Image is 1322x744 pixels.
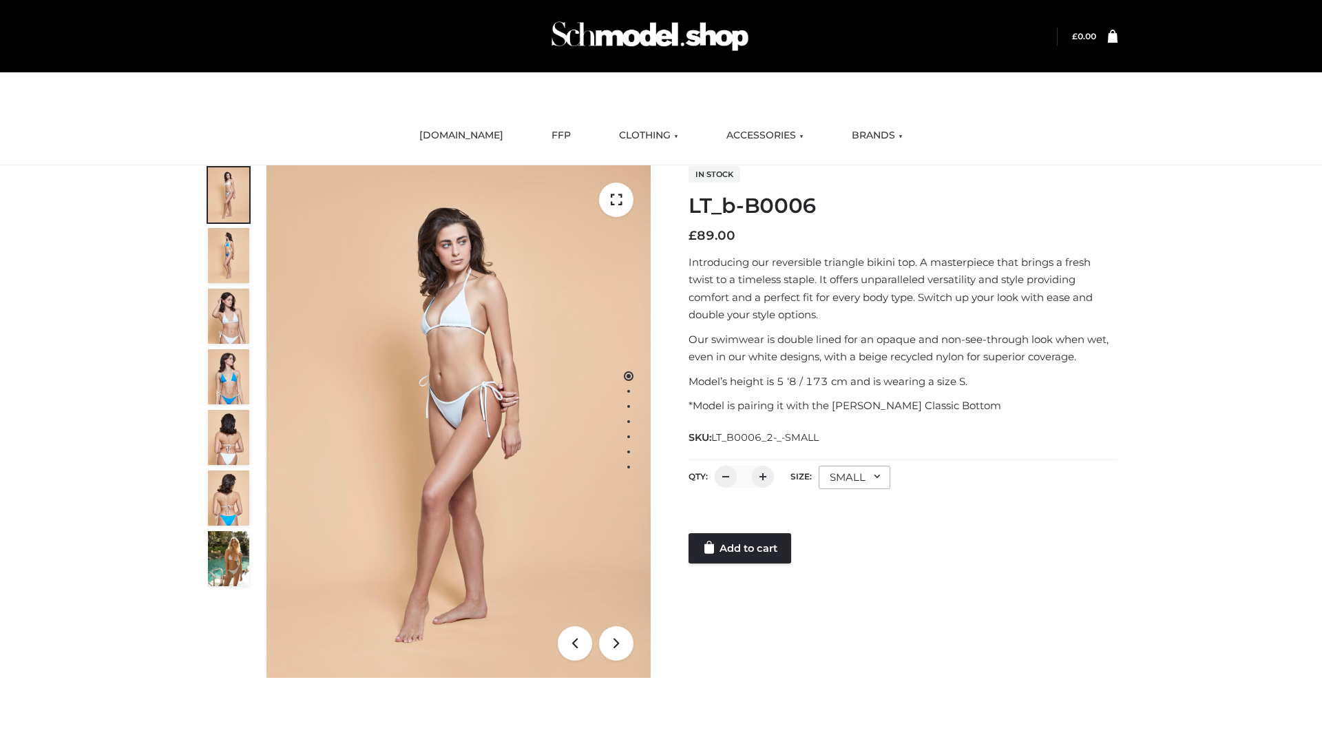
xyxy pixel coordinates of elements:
[689,331,1118,366] p: Our swimwear is double lined for an opaque and non-see-through look when wet, even in our white d...
[1072,31,1096,41] bdi: 0.00
[208,531,249,586] img: Arieltop_CloudNine_AzureSky2.jpg
[208,349,249,404] img: ArielClassicBikiniTop_CloudNine_AzureSky_OW114ECO_4-scaled.jpg
[409,121,514,151] a: [DOMAIN_NAME]
[689,254,1118,324] p: Introducing our reversible triangle bikini top. A masterpiece that brings a fresh twist to a time...
[790,471,812,482] label: Size:
[689,533,791,564] a: Add to cart
[819,466,890,489] div: SMALL
[208,289,249,344] img: ArielClassicBikiniTop_CloudNine_AzureSky_OW114ECO_3-scaled.jpg
[208,167,249,223] img: ArielClassicBikiniTop_CloudNine_AzureSky_OW114ECO_1-scaled.jpg
[689,228,697,243] span: £
[1072,31,1096,41] a: £0.00
[266,165,651,678] img: ArielClassicBikiniTop_CloudNine_AzureSky_OW114ECO_1
[208,228,249,283] img: ArielClassicBikiniTop_CloudNine_AzureSky_OW114ECO_2-scaled.jpg
[711,431,819,444] span: LT_B0006_2-_-SMALL
[716,121,814,151] a: ACCESSORIES
[841,121,913,151] a: BRANDS
[689,471,708,482] label: QTY:
[541,121,581,151] a: FFP
[689,228,735,243] bdi: 89.00
[689,397,1118,415] p: *Model is pairing it with the [PERSON_NAME] Classic Bottom
[208,410,249,465] img: ArielClassicBikiniTop_CloudNine_AzureSky_OW114ECO_7-scaled.jpg
[689,194,1118,218] h1: LT_b-B0006
[547,9,753,63] img: Schmodel Admin 964
[609,121,689,151] a: CLOTHING
[689,429,820,446] span: SKU:
[689,166,740,183] span: In stock
[689,373,1118,391] p: Model’s height is 5 ‘8 / 173 cm and is wearing a size S.
[1072,31,1078,41] span: £
[208,471,249,526] img: ArielClassicBikiniTop_CloudNine_AzureSky_OW114ECO_8-scaled.jpg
